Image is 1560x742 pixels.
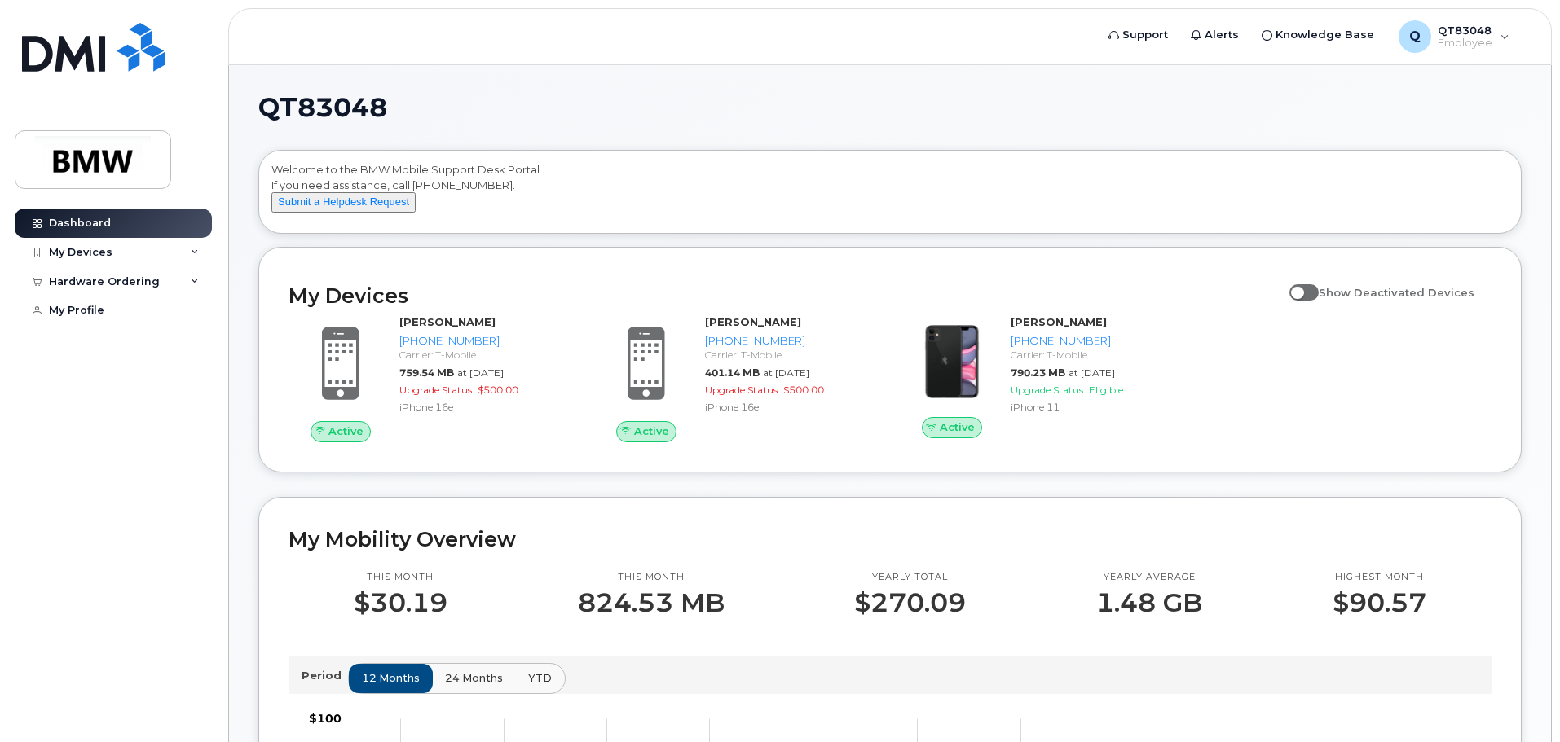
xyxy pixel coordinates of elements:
span: YTD [528,670,552,686]
span: $500.00 [478,384,518,396]
h2: My Mobility Overview [289,527,1492,551]
span: 401.14 MB [705,367,760,379]
div: iPhone 11 [1011,400,1179,414]
span: Eligible [1089,384,1123,396]
span: Upgrade Status: [399,384,474,396]
span: at [DATE] [763,367,809,379]
p: 824.53 MB [578,588,725,617]
h2: My Devices [289,283,1281,308]
p: This month [578,571,725,584]
span: 790.23 MB [1011,367,1065,379]
p: $270.09 [854,588,966,617]
div: [PHONE_NUMBER] [399,333,568,349]
p: Highest month [1333,571,1426,584]
a: Active[PERSON_NAME][PHONE_NUMBER]Carrier: T-Mobile401.14 MBat [DATE]Upgrade Status:$500.00iPhone 16e [594,314,880,441]
span: QT83048 [258,95,387,120]
div: [PHONE_NUMBER] [1011,333,1179,349]
span: Active [940,419,975,435]
span: $500.00 [783,384,824,396]
span: Upgrade Status: [705,384,780,396]
a: Submit a Helpdesk Request [271,195,416,208]
p: 1.48 GB [1096,588,1202,617]
input: Show Deactivated Devices [1289,277,1302,290]
p: Yearly average [1096,571,1202,584]
div: Welcome to the BMW Mobile Support Desk Portal If you need assistance, call [PHONE_NUMBER]. [271,162,1509,227]
div: iPhone 16e [399,400,568,414]
tspan: $100 [309,711,342,726]
a: Active[PERSON_NAME][PHONE_NUMBER]Carrier: T-Mobile759.54 MBat [DATE]Upgrade Status:$500.00iPhone 16e [289,314,575,441]
p: $90.57 [1333,588,1426,617]
div: Carrier: T-Mobile [705,348,874,362]
p: This month [354,571,447,584]
div: Carrier: T-Mobile [399,348,568,362]
div: [PHONE_NUMBER] [705,333,874,349]
div: Carrier: T-Mobile [1011,348,1179,362]
strong: [PERSON_NAME] [399,315,496,328]
a: Active[PERSON_NAME][PHONE_NUMBER]Carrier: T-Mobile790.23 MBat [DATE]Upgrade Status:EligibleiPhone 11 [900,314,1186,438]
img: iPhone_11.jpg [913,323,991,401]
span: Show Deactivated Devices [1319,286,1474,299]
span: at [DATE] [1069,367,1115,379]
span: 759.54 MB [399,367,454,379]
span: 24 months [445,670,503,686]
strong: [PERSON_NAME] [705,315,801,328]
p: Yearly total [854,571,966,584]
strong: [PERSON_NAME] [1011,315,1107,328]
p: Period [302,668,348,683]
p: $30.19 [354,588,447,617]
div: iPhone 16e [705,400,874,414]
iframe: Messenger Launcher [1489,671,1548,730]
span: Upgrade Status: [1011,384,1086,396]
span: Active [634,424,669,439]
span: Active [328,424,364,439]
button: Submit a Helpdesk Request [271,192,416,213]
span: at [DATE] [457,367,504,379]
